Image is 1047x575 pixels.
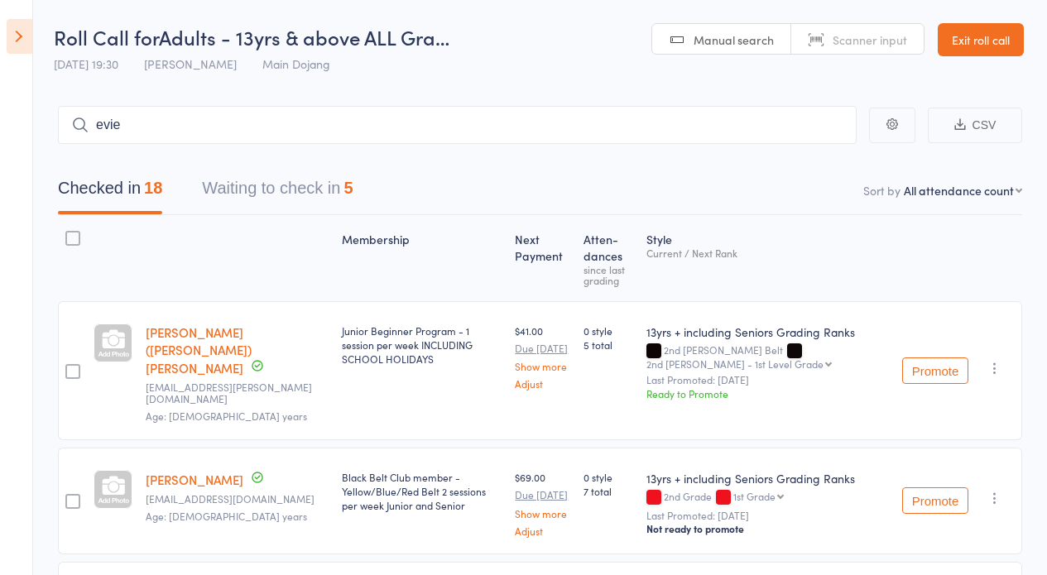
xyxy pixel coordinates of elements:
[146,409,307,423] span: Age: [DEMOGRAPHIC_DATA] years
[904,182,1014,199] div: All attendance count
[54,55,118,72] span: [DATE] 19:30
[577,223,640,294] div: Atten­dances
[515,361,570,371] a: Show more
[146,509,307,523] span: Age: [DEMOGRAPHIC_DATA] years
[646,470,889,486] div: 13yrs + including Seniors Grading Ranks
[144,179,162,197] div: 18
[646,522,889,535] div: Not ready to promote
[144,55,237,72] span: [PERSON_NAME]
[146,471,243,488] a: [PERSON_NAME]
[646,510,889,521] small: Last Promoted: [DATE]
[58,170,162,214] button: Checked in18
[584,484,633,498] span: 7 total
[902,487,968,514] button: Promote
[584,470,633,484] span: 0 style
[146,493,329,505] small: mick54taylor@yahoo.com.au
[343,179,353,197] div: 5
[146,381,329,405] small: jo@mcmartin.id.au
[863,182,901,199] label: Sort by
[515,508,570,519] a: Show more
[146,323,252,376] a: [PERSON_NAME] ([PERSON_NAME]) [PERSON_NAME]
[902,357,968,384] button: Promote
[159,23,449,50] span: Adults - 13yrs & above ALL Gra…
[733,491,776,501] div: 1st Grade
[584,323,633,338] span: 0 style
[646,491,889,505] div: 2nd Grade
[515,343,570,354] small: Due [DATE]
[335,223,509,294] div: Membership
[694,31,774,48] span: Manual search
[640,223,896,294] div: Style
[515,525,570,536] a: Adjust
[928,108,1022,143] button: CSV
[54,23,159,50] span: Roll Call for
[938,23,1024,56] a: Exit roll call
[342,470,502,512] div: Black Belt Club member - Yellow/Blue/Red Belt 2 sessions per week Junior and Senior
[508,223,577,294] div: Next Payment
[262,55,330,72] span: Main Dojang
[646,358,824,369] div: 2nd [PERSON_NAME] - 1st Level Grade
[515,470,570,535] div: $69.00
[584,264,633,285] div: since last grading
[833,31,907,48] span: Scanner input
[646,247,889,258] div: Current / Next Rank
[515,489,570,501] small: Due [DATE]
[646,386,889,400] div: Ready to Promote
[646,374,889,386] small: Last Promoted: [DATE]
[202,170,353,214] button: Waiting to check in5
[58,106,857,144] input: Search by name
[646,323,889,340] div: 13yrs + including Seniors Grading Ranks
[515,378,570,389] a: Adjust
[342,323,502,366] div: Junior Beginner Program - 1 session per week INCLUDING SCHOOL HOLIDAYS
[646,344,889,369] div: 2nd [PERSON_NAME] Belt
[515,323,570,389] div: $41.00
[584,338,633,352] span: 5 total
